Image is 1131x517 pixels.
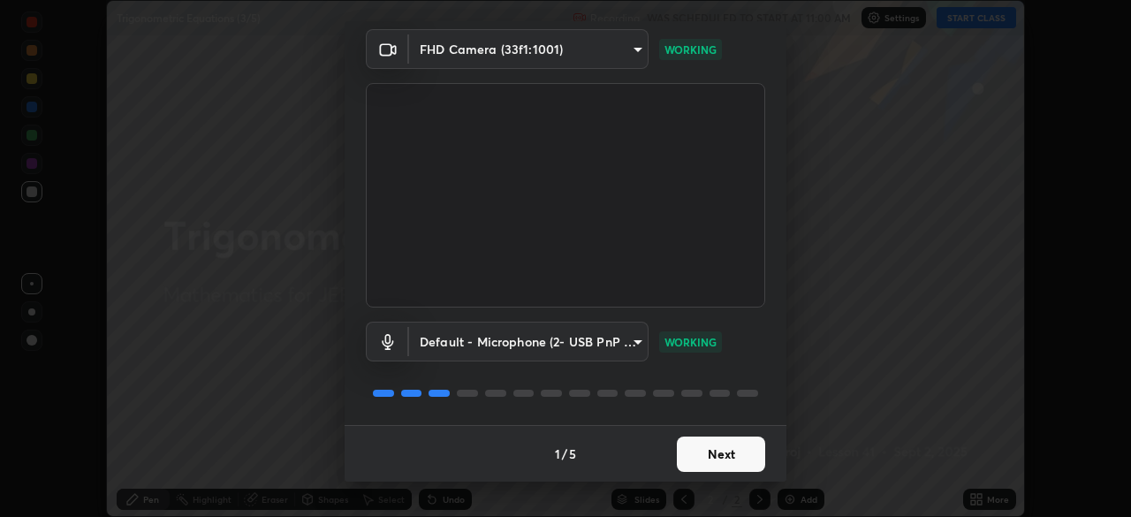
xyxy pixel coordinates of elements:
p: WORKING [664,42,717,57]
div: FHD Camera (33f1:1001) [409,322,649,361]
h4: 1 [555,445,560,463]
button: Next [677,437,765,472]
h4: 5 [569,445,576,463]
h4: / [562,445,567,463]
p: WORKING [664,334,717,350]
div: FHD Camera (33f1:1001) [409,29,649,69]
